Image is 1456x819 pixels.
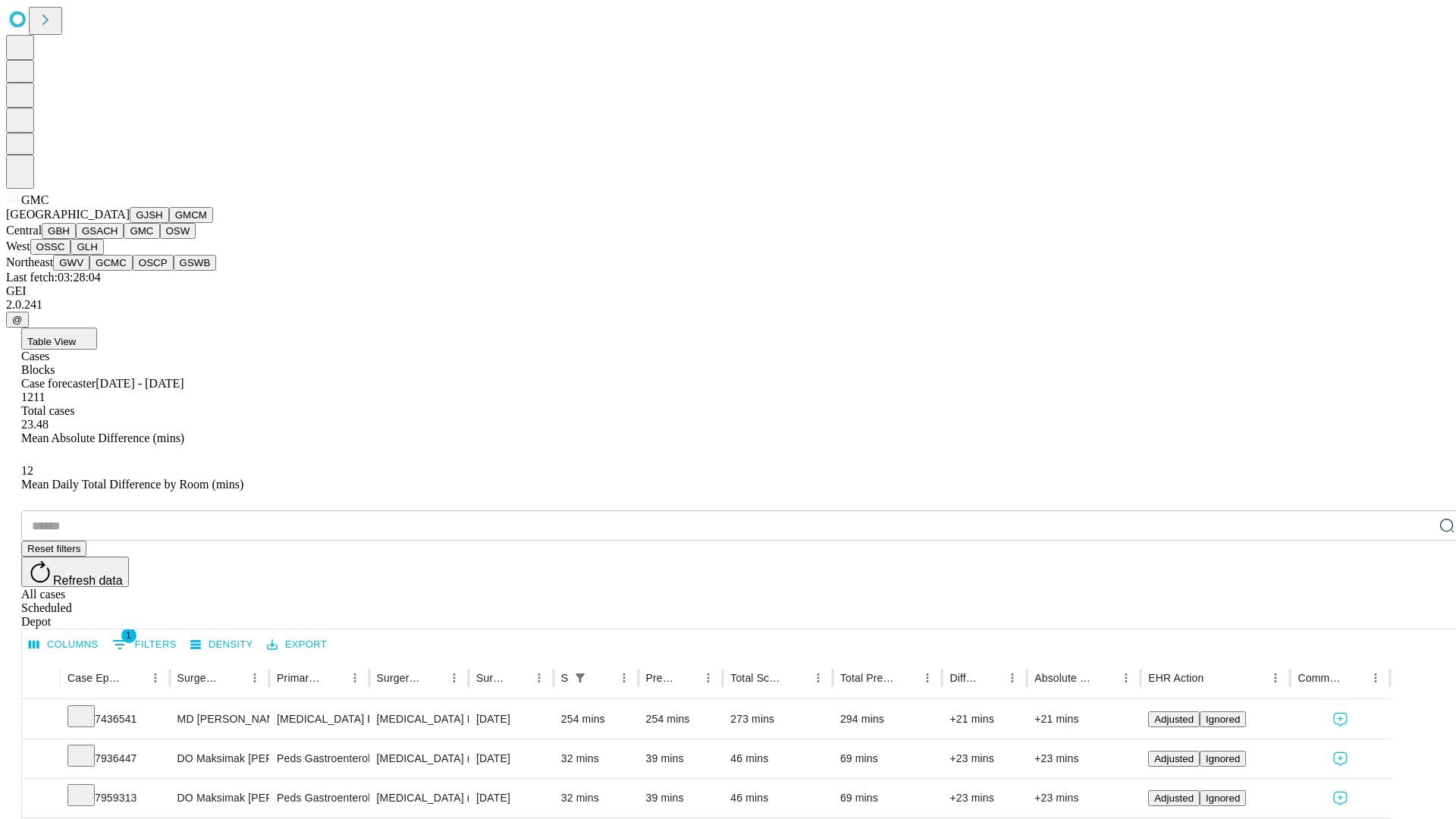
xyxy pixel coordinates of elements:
[21,541,86,557] button: Reset filters
[67,672,122,684] div: Case Epic Id
[377,739,461,778] div: [MEDICAL_DATA] (EGD), FLEXIBLE, TRANSORAL, WITH [MEDICAL_DATA] SINGLE OR MULTIPLE
[12,314,23,325] span: @
[277,700,361,739] div: [MEDICAL_DATA] Endovascular
[177,779,262,817] div: DO Maksimak [PERSON_NAME]
[646,739,716,778] div: 39 mins
[476,739,546,778] div: [DATE]
[124,223,159,239] button: GMC
[133,255,174,271] button: OSCP
[277,739,361,778] div: Peds Gastroenterology
[6,298,1450,312] div: 2.0.241
[981,667,1002,689] button: Sort
[561,779,631,817] div: 32 mins
[1206,753,1240,764] span: Ignored
[277,672,321,684] div: Primary Service
[6,256,53,268] span: Northeast
[917,667,938,689] button: Menu
[808,667,829,689] button: Menu
[377,700,461,739] div: [MEDICAL_DATA] REPAIR [MEDICAL_DATA]
[96,377,184,390] span: [DATE] - [DATE]
[1344,667,1365,689] button: Sort
[21,464,33,477] span: 12
[30,786,52,812] button: Expand
[949,700,1019,739] div: +21 mins
[949,672,979,684] div: Difference
[949,779,1019,817] div: +23 mins
[108,632,180,657] button: Show filters
[124,667,145,689] button: Sort
[570,667,591,689] button: Show filters
[676,667,698,689] button: Sort
[529,667,550,689] button: Menu
[1154,714,1194,725] span: Adjusted
[1148,790,1200,806] button: Adjusted
[1206,792,1240,804] span: Ignored
[1265,667,1286,689] button: Menu
[730,700,825,739] div: 273 mins
[1154,792,1194,804] span: Adjusted
[840,739,935,778] div: 69 mins
[1034,739,1133,778] div: +23 mins
[476,672,506,684] div: Surgery Date
[89,255,133,271] button: GCMC
[507,667,529,689] button: Sort
[169,207,213,223] button: GMCM
[177,739,262,778] div: DO Maksimak [PERSON_NAME]
[698,667,719,689] button: Menu
[42,223,76,239] button: GBH
[67,700,162,739] div: 7436541
[1002,667,1023,689] button: Menu
[76,223,124,239] button: GSACH
[1116,667,1137,689] button: Menu
[1200,790,1246,806] button: Ignored
[646,672,676,684] div: Predicted In Room Duration
[145,667,166,689] button: Menu
[21,478,243,491] span: Mean Daily Total Difference by Room (mins)
[223,667,244,689] button: Sort
[30,746,52,773] button: Expand
[786,667,808,689] button: Sort
[1034,672,1093,684] div: Absolute Difference
[130,207,169,223] button: GJSH
[6,271,101,284] span: Last fetch: 03:28:04
[646,779,716,817] div: 39 mins
[53,255,89,271] button: GWV
[476,700,546,739] div: [DATE]
[377,672,421,684] div: Surgery Name
[177,672,221,684] div: Surgeon Name
[6,240,30,253] span: West
[21,431,184,444] span: Mean Absolute Difference (mins)
[263,633,331,657] button: Export
[187,633,257,657] button: Density
[6,208,130,221] span: [GEOGRAPHIC_DATA]
[561,700,631,739] div: 254 mins
[344,667,366,689] button: Menu
[53,574,123,587] span: Refresh data
[160,223,196,239] button: OSW
[1034,779,1133,817] div: +23 mins
[1154,753,1194,764] span: Adjusted
[21,418,49,431] span: 23.48
[840,779,935,817] div: 69 mins
[177,700,262,739] div: MD [PERSON_NAME]
[896,667,917,689] button: Sort
[1094,667,1116,689] button: Sort
[71,239,103,255] button: GLH
[30,239,71,255] button: OSSC
[730,739,825,778] div: 46 mins
[1205,667,1226,689] button: Sort
[67,779,162,817] div: 7959313
[949,739,1019,778] div: +23 mins
[476,779,546,817] div: [DATE]
[1200,751,1246,767] button: Ignored
[6,284,1450,298] div: GEI
[561,672,568,684] div: Scheduled In Room Duration
[730,672,785,684] div: Total Scheduled Duration
[444,667,465,689] button: Menu
[277,779,361,817] div: Peds Gastroenterology
[592,667,613,689] button: Sort
[561,739,631,778] div: 32 mins
[1034,700,1133,739] div: +21 mins
[21,377,96,390] span: Case forecaster
[840,672,895,684] div: Total Predicted Duration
